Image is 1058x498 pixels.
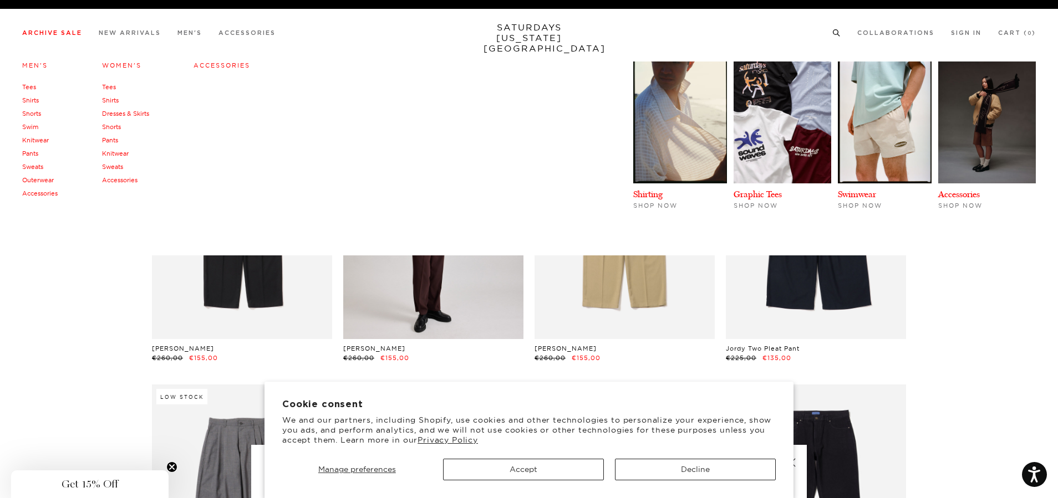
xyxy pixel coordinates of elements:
a: Privacy Policy [418,435,478,445]
a: Knitwear [22,136,49,144]
a: [PERSON_NAME] [343,345,405,352]
a: Tees [22,83,36,91]
div: Low Stock [156,389,207,404]
button: Manage preferences [282,459,432,480]
a: [PERSON_NAME] [535,345,597,352]
span: €260,00 [343,354,374,362]
a: Sweats [102,163,123,171]
button: Accept [443,459,604,480]
button: Close teaser [166,461,177,473]
a: Collaborations [857,30,934,36]
a: [PERSON_NAME] [152,345,214,352]
a: Knitwear [102,150,129,157]
a: Cart (0) [998,30,1036,36]
a: Pants [102,136,118,144]
a: Women's [102,61,141,69]
a: Accessories [218,30,276,36]
a: Shorts [22,110,41,117]
a: Shorts [102,123,121,131]
a: Shirts [102,96,119,104]
a: Accessories [102,176,138,184]
p: We and our partners, including Shopify, use cookies and other technologies to personalize your ex... [282,415,776,445]
a: Swim [22,123,38,131]
span: €155,00 [189,354,218,362]
a: SATURDAYS[US_STATE][GEOGRAPHIC_DATA] [484,22,575,54]
a: Shirts [22,96,39,104]
a: Accessories [22,189,58,197]
button: Decline [615,459,776,480]
span: Manage preferences [318,464,396,474]
a: Outerwear [22,176,54,184]
a: Shirting [633,189,663,199]
div: Get 15% OffClose teaser [11,470,169,498]
a: Sweats [22,163,43,171]
a: Jordy Two Pleat Pant [726,345,800,352]
a: Sign In [951,30,981,36]
a: Men's [177,30,202,36]
a: Men's [22,61,48,69]
a: Tees [102,83,116,91]
span: €155,00 [380,354,409,362]
a: Swimwear [838,189,876,199]
a: Dresses & Skirts [102,110,149,117]
span: €155,00 [572,354,601,362]
span: €260,00 [535,354,566,362]
a: Accessories [938,189,980,199]
a: Accessories [194,61,250,69]
a: Archive Sale [22,30,82,36]
h2: Cookie consent [282,399,776,410]
span: €225,00 [726,354,756,362]
a: Pants [22,150,38,157]
a: Graphic Tees [734,189,782,199]
span: Get 15% Off [62,478,118,491]
a: New Arrivals [99,30,161,36]
span: €260,00 [152,354,183,362]
span: €135,00 [762,354,791,362]
small: 0 [1028,31,1032,36]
